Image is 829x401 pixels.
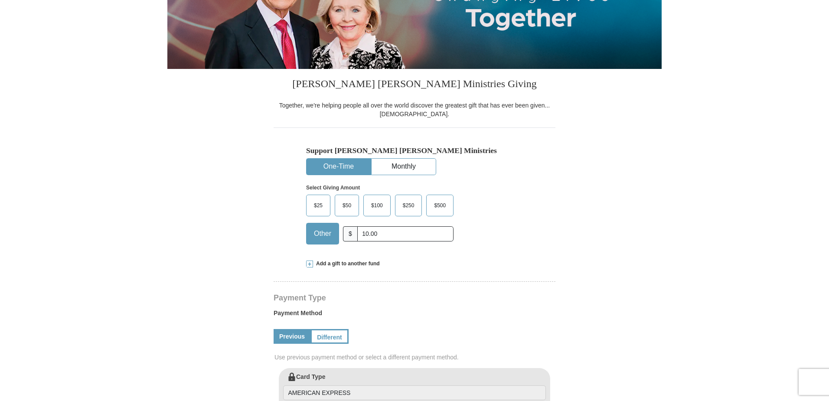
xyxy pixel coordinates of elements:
span: $500 [430,199,450,212]
input: Other Amount [357,226,454,241]
span: $100 [367,199,387,212]
span: Other [310,227,336,240]
input: Card Type [283,385,546,400]
label: Card Type [283,372,546,400]
h4: Payment Type [274,294,555,301]
div: Together, we're helping people all over the world discover the greatest gift that has ever been g... [274,101,555,118]
button: One-Time [307,159,371,175]
span: $50 [338,199,356,212]
span: Use previous payment method or select a different payment method. [274,353,556,362]
span: Add a gift to another fund [313,260,380,267]
span: $ [343,226,358,241]
h3: [PERSON_NAME] [PERSON_NAME] Ministries Giving [274,69,555,101]
strong: Select Giving Amount [306,185,360,191]
a: Previous [274,329,310,344]
span: $250 [398,199,419,212]
button: Monthly [372,159,436,175]
span: $25 [310,199,327,212]
a: Different [310,329,349,344]
h5: Support [PERSON_NAME] [PERSON_NAME] Ministries [306,146,523,155]
label: Payment Method [274,309,555,322]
